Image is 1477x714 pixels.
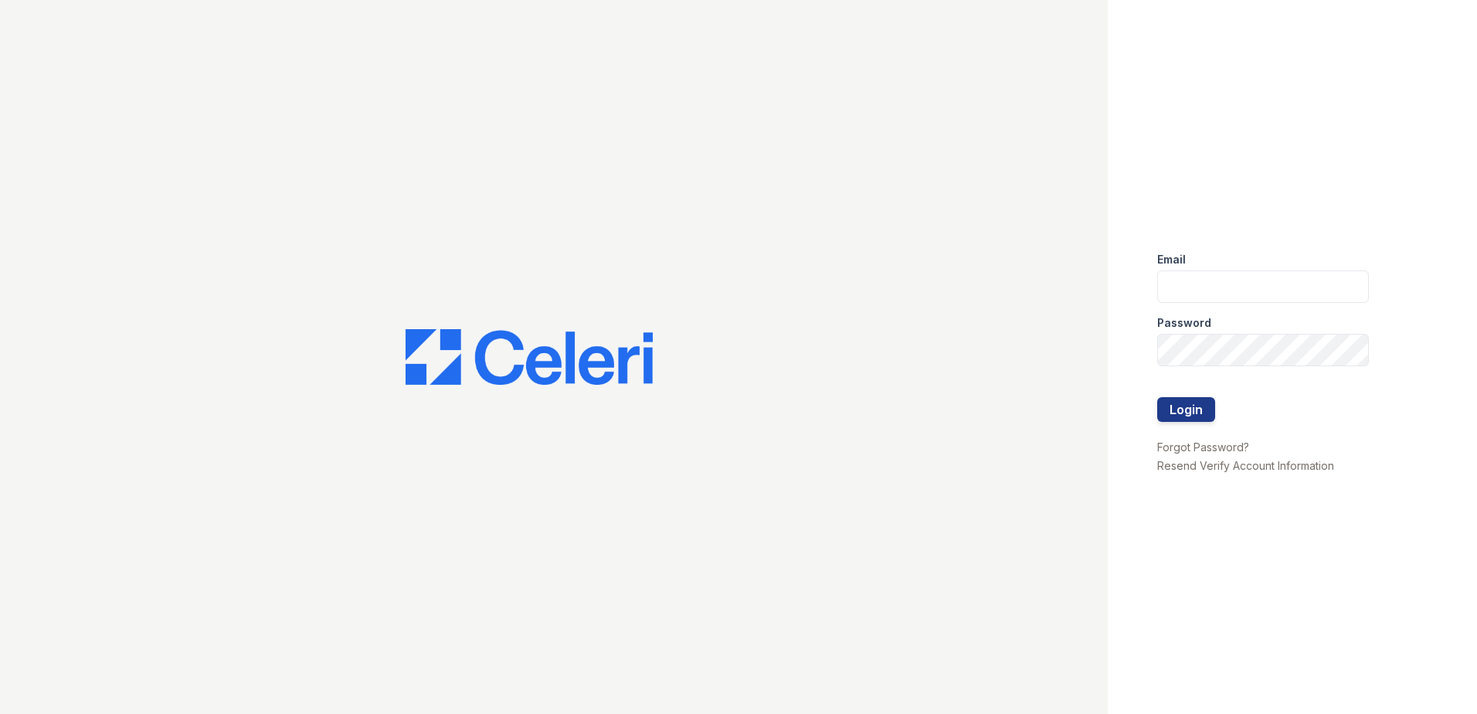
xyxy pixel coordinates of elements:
[1157,459,1334,472] a: Resend Verify Account Information
[1157,252,1186,267] label: Email
[406,329,653,385] img: CE_Logo_Blue-a8612792a0a2168367f1c8372b55b34899dd931a85d93a1a3d3e32e68fde9ad4.png
[1157,315,1211,331] label: Password
[1157,397,1215,422] button: Login
[1157,440,1249,454] a: Forgot Password?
